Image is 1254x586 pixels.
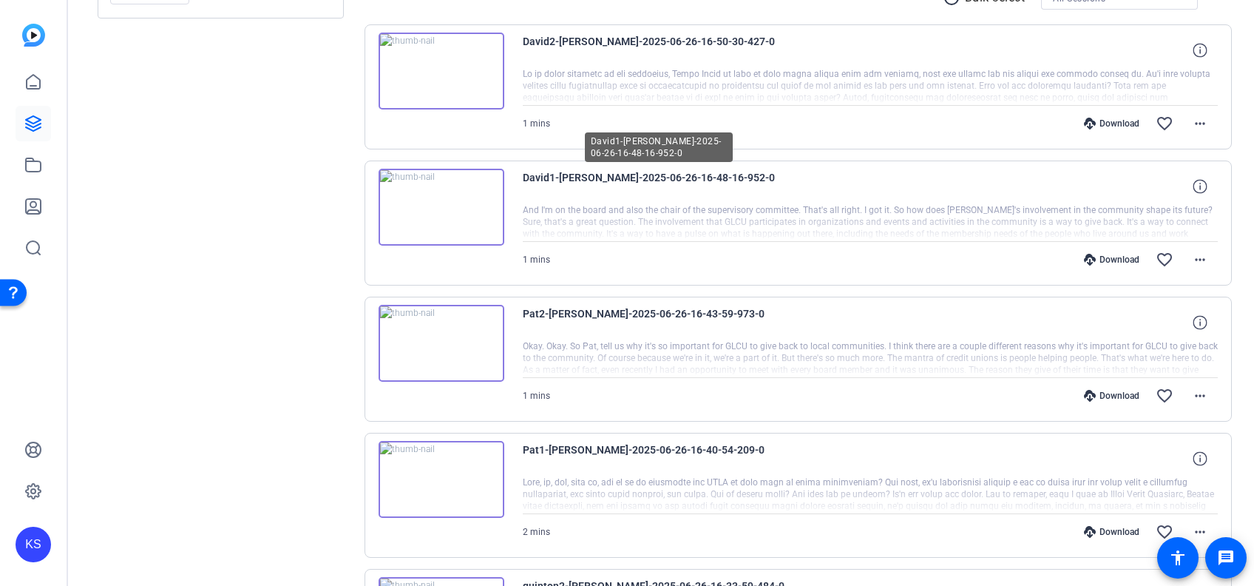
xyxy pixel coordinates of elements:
[1191,387,1209,405] mat-icon: more_horiz
[379,169,504,246] img: thumb-nail
[379,33,504,110] img: thumb-nail
[16,527,51,562] div: KS
[1191,251,1209,269] mat-icon: more_horiz
[1156,523,1173,541] mat-icon: favorite_border
[379,441,504,518] img: thumb-nail
[523,255,550,265] span: 1 mins
[523,169,796,204] span: David1-[PERSON_NAME]-2025-06-26-16-48-16-952-0
[1077,118,1147,129] div: Download
[523,33,796,68] span: David2-[PERSON_NAME]-2025-06-26-16-50-30-427-0
[379,305,504,382] img: thumb-nail
[523,118,550,129] span: 1 mins
[523,527,550,537] span: 2 mins
[22,24,45,47] img: blue-gradient.svg
[1217,549,1235,567] mat-icon: message
[1169,549,1187,567] mat-icon: accessibility
[1077,390,1147,402] div: Download
[1156,115,1173,132] mat-icon: favorite_border
[1191,523,1209,541] mat-icon: more_horiz
[523,305,796,340] span: Pat2-[PERSON_NAME]-2025-06-26-16-43-59-973-0
[1191,115,1209,132] mat-icon: more_horiz
[523,391,550,401] span: 1 mins
[1077,526,1147,538] div: Download
[1156,251,1173,269] mat-icon: favorite_border
[1156,387,1173,405] mat-icon: favorite_border
[523,441,796,476] span: Pat1-[PERSON_NAME]-2025-06-26-16-40-54-209-0
[1077,254,1147,266] div: Download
